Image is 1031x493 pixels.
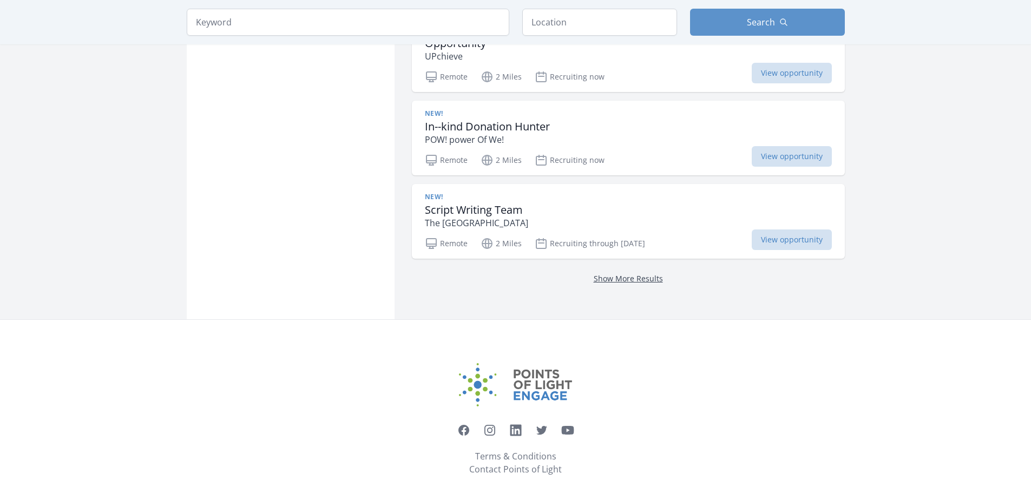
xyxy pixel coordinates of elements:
a: New! Help [MEDICAL_DATA] Students Succeed in Computer Science! Online Tutoring Opportunity UPchie... [412,4,845,92]
p: Remote [425,237,468,250]
p: POW! power Of We! [425,133,550,146]
a: New! Script Writing Team The [GEOGRAPHIC_DATA] Remote 2 Miles Recruiting through [DATE] View oppo... [412,184,845,259]
a: Contact Points of Light [469,463,562,476]
span: View opportunity [752,63,832,83]
input: Keyword [187,9,509,36]
span: View opportunity [752,229,832,250]
input: Location [522,9,677,36]
p: The [GEOGRAPHIC_DATA] [425,216,528,229]
p: 2 Miles [481,237,522,250]
span: View opportunity [752,146,832,167]
h3: Script Writing Team [425,203,528,216]
a: Show More Results [594,273,663,284]
p: Recruiting through [DATE] [535,237,645,250]
p: Remote [425,154,468,167]
p: 2 Miles [481,70,522,83]
h3: In--kind Donation Hunter [425,120,550,133]
p: Recruiting now [535,154,605,167]
p: Remote [425,70,468,83]
span: New! [425,193,443,201]
span: Search [747,16,775,29]
button: Search [690,9,845,36]
a: New! In--kind Donation Hunter POW! power Of We! Remote 2 Miles Recruiting now View opportunity [412,101,845,175]
span: New! [425,109,443,118]
a: Terms & Conditions [475,450,556,463]
p: 2 Miles [481,154,522,167]
img: Points of Light Engage [459,363,573,406]
p: UPchieve [425,50,832,63]
p: Recruiting now [535,70,605,83]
